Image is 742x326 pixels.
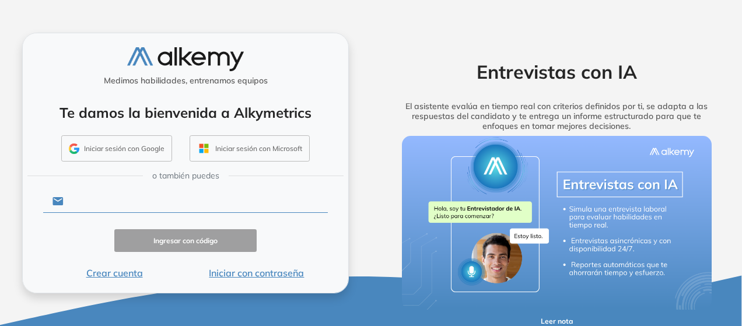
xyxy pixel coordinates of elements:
h2: Entrevistas con IA [384,61,729,83]
h5: Medimos habilidades, entrenamos equipos [27,76,344,86]
button: Iniciar sesión con Google [61,135,172,162]
button: Iniciar con contraseña [185,266,328,280]
button: Crear cuenta [43,266,185,280]
img: img-more-info [402,136,712,310]
img: OUTLOOK_ICON [197,142,211,155]
h5: El asistente evalúa en tiempo real con criterios definidos por ti, se adapta a las respuestas del... [384,101,729,131]
img: GMAIL_ICON [69,143,79,154]
button: Iniciar sesión con Microsoft [190,135,310,162]
button: Ingresar con código [114,229,257,252]
span: o también puedes [152,170,219,182]
h4: Te damos la bienvenida a Alkymetrics [38,104,333,121]
img: logo-alkemy [127,47,244,71]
